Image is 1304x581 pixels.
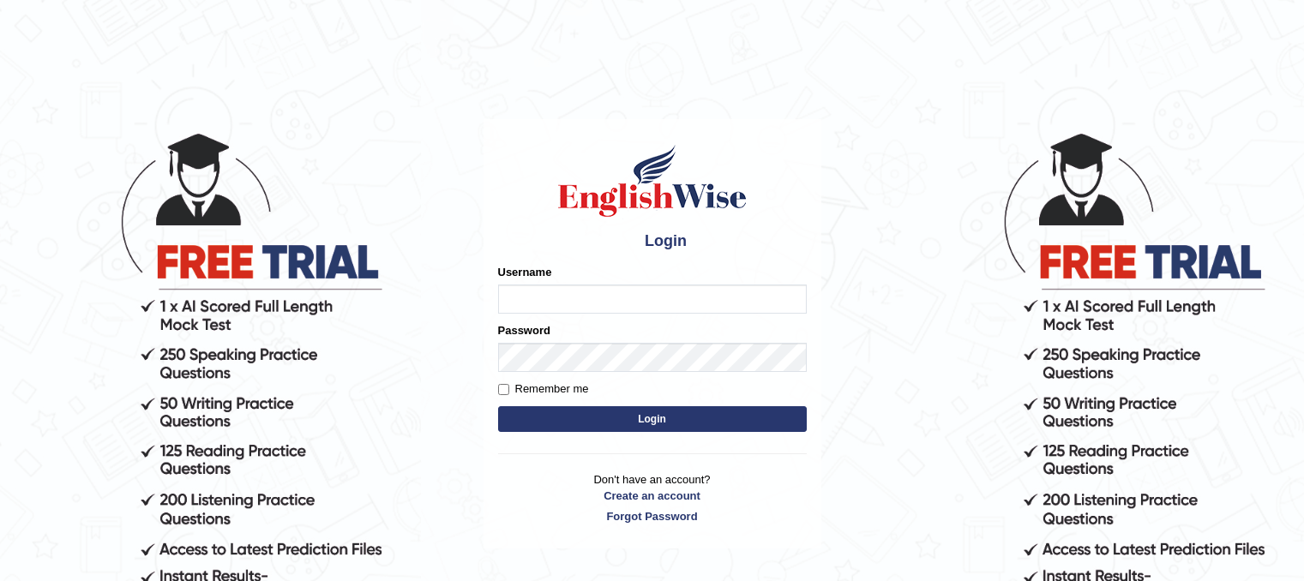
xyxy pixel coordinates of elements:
p: Don't have an account? [498,471,807,524]
img: Logo of English Wise sign in for intelligent practice with AI [555,142,750,219]
input: Remember me [498,384,509,395]
a: Create an account [498,488,807,504]
label: Password [498,322,550,338]
button: Login [498,406,807,432]
label: Username [498,264,552,280]
a: Forgot Password [498,508,807,524]
label: Remember me [498,380,589,398]
h4: Login [498,228,807,255]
